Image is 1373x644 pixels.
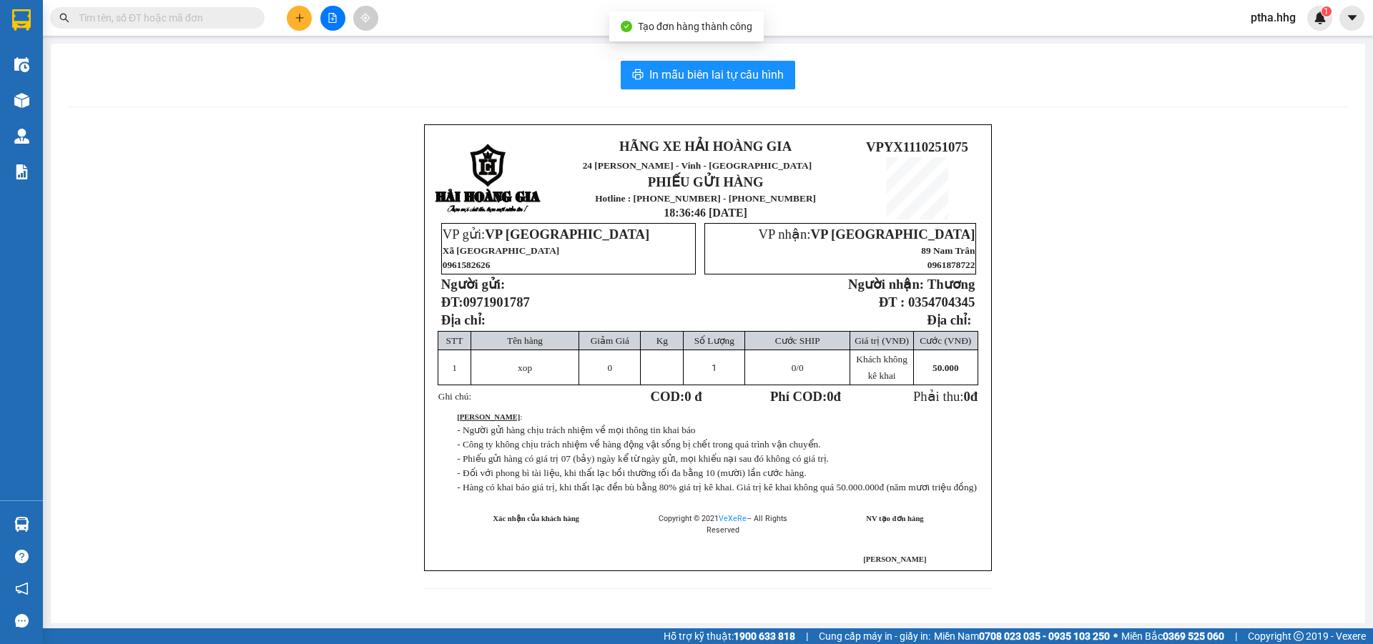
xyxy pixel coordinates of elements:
span: VP gửi: [443,227,649,242]
button: printerIn mẫu biên lai tự cấu hình [621,61,795,89]
span: printer [632,69,644,82]
span: Cước (VNĐ) [920,335,971,346]
span: Số Lượng [694,335,734,346]
sup: 1 [1322,6,1332,16]
span: VP nhận: [758,227,975,242]
img: warehouse-icon [14,517,29,532]
span: 1 [1324,6,1329,16]
strong: Hotline : [PHONE_NUMBER] - [PHONE_NUMBER] [595,193,816,204]
span: ⚪️ [1113,633,1118,639]
span: Hỗ trợ kỹ thuật: [664,628,795,644]
span: STT [446,335,463,346]
span: copyright [1294,631,1304,641]
span: ptha.hhg [1239,9,1307,26]
strong: HÃNG XE HẢI HOÀNG GIA [82,14,172,45]
span: 0961878722 [927,259,975,270]
span: - Phiếu gửi hàng có giá trị 07 (bảy) ngày kể từ ngày gửi, mọi khiếu nại sau đó không có giá trị. [457,453,829,464]
span: Tạo đơn hàng thành công [638,21,752,32]
span: plus [295,13,305,23]
span: Cước SHIP [775,335,820,346]
strong: ĐT: [441,294,530,309]
span: message [15,614,29,628]
span: - Người gửi hàng chịu trách nhiệm về mọi thông tin khai báo [457,425,695,435]
img: logo [8,32,54,103]
span: 0 [792,362,797,373]
span: question-circle [15,550,29,563]
span: Cung cấp máy in - giấy in: [819,628,930,644]
span: xop [518,362,532,373]
a: VeXeRe [719,514,747,523]
button: plus [287,6,312,31]
span: 50.000 [932,362,959,373]
span: 0 [963,389,970,404]
span: file-add [328,13,338,23]
img: logo [435,144,542,214]
img: warehouse-icon [14,129,29,144]
span: 1 [452,362,457,373]
span: search [59,13,69,23]
span: 0 [827,389,833,404]
img: solution-icon [14,164,29,179]
span: In mẫu biên lai tự cấu hình [649,66,784,84]
span: - Đối với phong bì tài liệu, khi thất lạc bồi thường tối đa bằng 10 (mười) lần cước hàng. [457,467,806,478]
strong: Người gửi: [441,277,505,292]
button: file-add [320,6,345,31]
button: aim [353,6,378,31]
input: Tìm tên, số ĐT hoặc mã đơn [79,10,247,26]
img: icon-new-feature [1314,11,1327,24]
span: /0 [792,362,804,373]
span: 0354704345 [908,294,975,309]
img: warehouse-icon [14,57,29,72]
span: 0971901787 [463,294,530,309]
span: Ghi chú: [438,391,471,402]
span: - Hàng có khai báo giá trị, khi thất lạc đền bù bằng 80% giá trị kê khai. Giá trị kê khai không q... [457,482,977,492]
span: notification [15,582,29,595]
span: VP [GEOGRAPHIC_DATA] [485,227,649,242]
strong: PHIẾU GỬI HÀNG [648,174,764,189]
strong: Xác nhận của khách hàng [493,515,579,522]
span: VPYX1110251075 [866,139,968,154]
span: 0 [608,362,613,373]
strong: COD: [651,389,702,404]
span: Thương [927,277,975,292]
span: Giảm Giá [591,335,629,346]
strong: [PERSON_NAME] [457,413,520,421]
span: | [806,628,808,644]
span: Copyright © 2021 – All Rights Reserved [659,514,787,535]
span: 18:36:46 [DATE] [664,207,747,219]
span: Kg [656,335,668,346]
img: logo-vxr [12,9,31,31]
strong: ĐT : [879,294,905,309]
strong: Người nhận: [848,277,924,292]
span: - Công ty không chịu trách nhiệm về hàng động vật sống bị chết trong quá trình vận chuyển. [457,439,820,450]
span: [PERSON_NAME] [863,555,926,563]
span: 1 [712,362,717,373]
span: check-circle [621,21,632,32]
span: Giá trị (VNĐ) [855,335,909,346]
span: aim [360,13,370,23]
span: Xã [GEOGRAPHIC_DATA] [443,245,560,256]
span: Địa chỉ: [441,312,486,327]
strong: 0708 023 035 - 0935 103 250 [979,630,1110,642]
span: 24 [PERSON_NAME] - Vinh - [GEOGRAPHIC_DATA] [583,160,812,171]
strong: 1900 633 818 [734,630,795,642]
img: warehouse-icon [14,93,29,108]
strong: Phí COD: đ [770,389,841,404]
span: Tên hàng [507,335,543,346]
strong: Hotline : [PHONE_NUMBER] - [PHONE_NUMBER] [61,95,192,117]
strong: 0369 525 060 [1163,630,1224,642]
span: Miền Bắc [1121,628,1224,644]
strong: NV tạo đơn hàng [866,515,923,522]
strong: PHIẾU GỬI HÀNG [69,77,185,92]
span: 0 đ [684,389,702,404]
span: : [457,413,522,421]
span: 24 [PERSON_NAME] - Vinh - [GEOGRAPHIC_DATA] [65,48,189,74]
span: 89 Nam Trân [921,245,975,256]
span: | [1235,628,1237,644]
strong: Địa chỉ: [927,312,971,327]
button: caret-down [1339,6,1364,31]
span: VP [GEOGRAPHIC_DATA] [810,227,975,242]
span: Phải thu: [913,389,978,404]
strong: HÃNG XE HẢI HOÀNG GIA [619,139,792,154]
span: VPYX1110251075 [200,53,302,68]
